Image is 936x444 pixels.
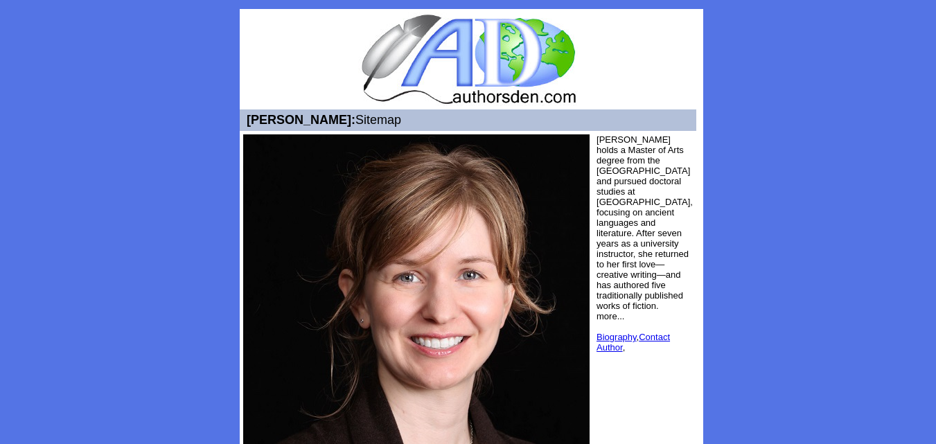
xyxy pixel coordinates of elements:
a: Biography [597,332,637,342]
b: [PERSON_NAME]: [247,113,355,127]
font: Sitemap [243,113,401,127]
font: [PERSON_NAME] holds a Master of Arts degree from the [GEOGRAPHIC_DATA] and pursued doctoral studi... [597,134,693,311]
font: more... , , [597,311,670,353]
a: Contact Author [597,332,670,353]
img: logo.jpg [358,12,578,106]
